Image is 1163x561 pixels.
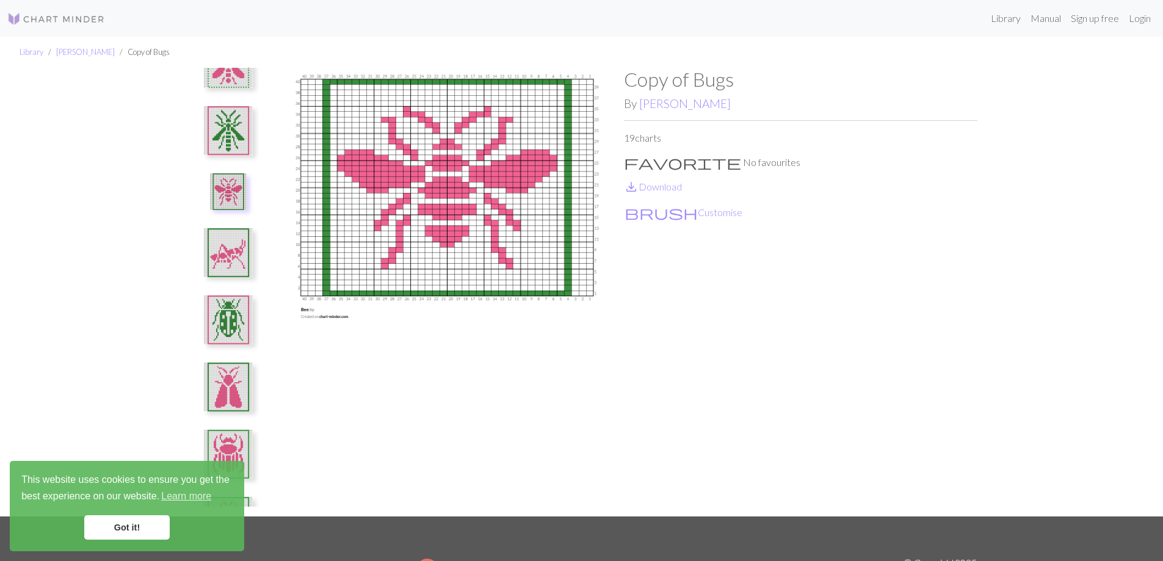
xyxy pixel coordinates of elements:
[20,47,43,57] a: Library
[624,155,977,170] p: No favourites
[115,46,170,58] li: Copy of Bugs
[1124,6,1156,31] a: Login
[159,487,213,505] a: learn more about cookies
[624,204,743,220] button: CustomiseCustomise
[625,205,698,220] i: Customise
[7,12,105,26] img: Logo
[204,106,253,155] img: Mosquito
[204,295,253,344] img: Ladybug
[21,472,233,505] span: This website uses cookies to ensure you get the best experience on our website.
[56,47,115,57] a: [PERSON_NAME]
[1026,6,1066,31] a: Manual
[270,68,624,516] img: Bee
[204,363,253,411] img: Moth
[624,178,639,195] span: save_alt
[204,430,253,479] img: Scarab
[210,173,247,210] img: Bee
[84,515,170,540] a: dismiss cookie message
[624,131,977,145] p: 19 charts
[624,154,741,171] span: favorite
[624,181,682,192] a: DownloadDownload
[639,96,731,110] a: [PERSON_NAME]
[625,204,698,221] span: brush
[624,96,977,110] h2: By
[10,461,244,551] div: cookieconsent
[1066,6,1124,31] a: Sign up free
[204,228,253,277] img: Grasshopper
[624,179,639,194] i: Download
[986,6,1026,31] a: Library
[624,155,741,170] i: Favourite
[624,68,977,91] h1: Copy of Bugs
